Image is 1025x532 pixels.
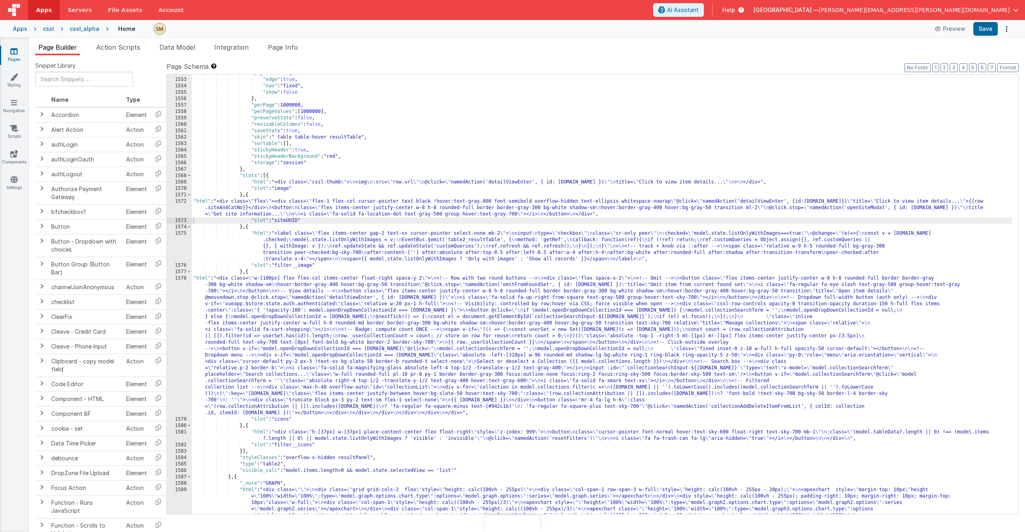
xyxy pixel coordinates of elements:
div: 1575 [167,230,192,262]
button: Options [1001,23,1012,34]
div: 1578 [167,275,192,416]
div: 1576 [167,262,192,269]
div: 1562 [167,134,192,141]
div: 1583 [167,448,192,455]
span: Type [126,96,140,103]
div: 1587 [167,474,192,480]
span: Action Scripts [96,43,140,51]
td: channelJoinAnonymous [48,280,123,294]
td: Element [123,294,150,309]
span: Apps [36,6,52,14]
td: Action [123,354,150,377]
td: Code Editor [48,377,123,391]
div: 1584 [167,455,192,461]
iframe: Marker.io feedback button [485,515,540,532]
div: 1564 [167,147,192,153]
td: ClearFix [48,309,123,324]
button: No Folds [904,63,931,72]
span: Page Builder [38,43,77,51]
div: 1568 [167,173,192,179]
button: Format [997,63,1019,72]
button: 3 [950,63,958,72]
td: DropZone File Upload [48,465,123,480]
td: Action [123,152,150,167]
td: cookie - set [48,421,123,436]
div: 1582 [167,442,192,448]
td: Element [123,324,150,339]
span: Servers [68,6,92,14]
div: cssl [43,25,54,33]
td: Action [123,421,150,436]
td: Alert Action [48,122,123,137]
button: Preview [930,22,970,35]
div: 1558 [167,109,192,115]
td: Action [123,122,150,137]
div: 1553 [167,77,192,83]
div: 1567 [167,166,192,173]
div: 1566 [167,160,192,166]
input: Search Snippets ... [35,72,133,87]
td: Component - HTML [48,391,123,406]
td: authLogout [48,167,123,181]
div: 1571 [167,192,192,198]
div: 1588 [167,480,192,487]
span: Name [51,96,68,103]
td: Function - Runs JavaScript [48,495,123,518]
div: 1572 [167,198,192,218]
td: Action [123,137,150,152]
td: Button [48,219,123,234]
span: File Assets [108,6,143,14]
div: 1579 [167,416,192,423]
td: Action [123,167,150,181]
span: Page Info [268,43,298,51]
button: 6 [978,63,986,72]
img: e9616e60dfe10b317d64a5e98ec8e357 [154,23,165,34]
div: 1573 [167,218,192,224]
div: 1586 [167,468,192,474]
span: Data Model [159,43,195,51]
div: 1569 [167,179,192,185]
div: cssl_alpha [70,25,99,33]
div: 1559 [167,115,192,121]
span: [PERSON_NAME][EMAIL_ADDRESS][PERSON_NAME][DOMAIN_NAME] [819,6,1010,14]
span: AI Assistant [667,6,699,14]
div: 1574 [167,224,192,230]
span: [GEOGRAPHIC_DATA] — [754,6,819,14]
td: Action [123,480,150,495]
div: 1577 [167,269,192,275]
div: 1556 [167,96,192,102]
td: Button - Dropdown with choices [48,234,123,257]
td: Button Group (Button Bar) [48,257,123,280]
td: Action [123,280,150,294]
td: authLoginOauth [48,152,123,167]
div: 1563 [167,141,192,147]
div: 1580 [167,423,192,429]
td: debounce [48,451,123,465]
button: 7 [988,63,996,72]
td: Element [123,204,150,219]
span: Page Schema [167,62,209,71]
div: 1557 [167,102,192,109]
div: 1561 [167,128,192,134]
div: 1570 [167,185,192,192]
td: Element [123,257,150,280]
td: Accordion [48,107,123,123]
button: 2 [941,63,948,72]
button: 5 [969,63,977,72]
td: Action [123,495,150,518]
td: Element [123,309,150,324]
td: Element [123,107,150,123]
td: Cleave - Phone Input [48,339,123,354]
div: 1555 [167,89,192,96]
td: Element [123,219,150,234]
td: Element [123,391,150,406]
td: Element [123,436,150,451]
td: bfcheckbox1 [48,204,123,219]
td: Element [123,339,150,354]
button: 4 [959,63,967,72]
td: Focus Action [48,480,123,495]
button: AI Assistant [653,3,704,17]
div: 1585 [167,461,192,468]
td: Element [123,181,150,204]
button: Save [973,22,998,36]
